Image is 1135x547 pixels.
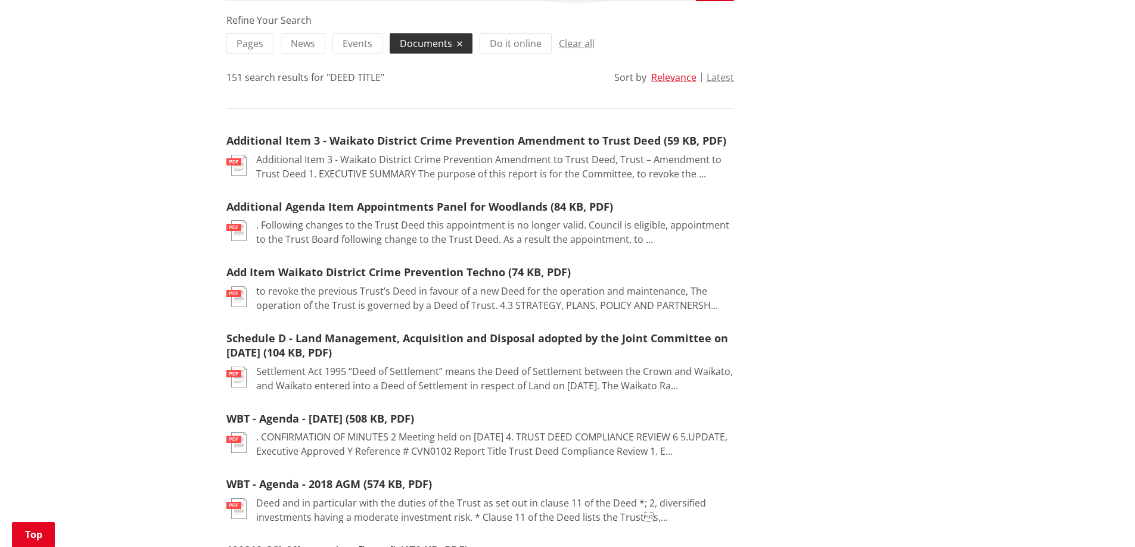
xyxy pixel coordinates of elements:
p: Deed and in particular with the duties of the Trust as set out in clause 11 of the Deed *; 2, div... [256,496,734,524]
p: Settlement Act 1995 “Deed of Settlement” means the Deed of Settlement between the Crown and Waika... [256,364,734,393]
iframe: Messenger Launcher [1080,497,1123,540]
p: . Following changes to the Trust Deed this appointment is no longer valid. Council is eligible, a... [256,218,734,246]
span: Events [343,37,372,50]
a: Schedule D - Land Management, Acquisition and Disposal adopted by the Joint Committee on [DATE] (... [226,331,728,360]
a: WBT - Agenda - [DATE] (508 KB, PDF) [226,411,414,426]
span: News [291,37,315,50]
img: document-pdf.svg [226,155,247,176]
div: Sort by [614,70,646,85]
p: to revoke the previous Trust’s Deed in favour of a new Deed for the operation and maintenance, Th... [256,284,734,312]
img: document-pdf.svg [226,498,247,519]
a: Additional Item 3 - Waikato District Crime Prevention Amendment to Trust Deed (59 KB, PDF) [226,133,726,148]
span: Pages [237,37,263,50]
img: document-pdf.svg [226,220,247,241]
p: Additional Item 3 - Waikato District Crime Prevention Amendment to Trust Deed, Trust – Amendment ... [256,152,734,181]
a: Top [12,522,55,547]
button: Clear all [559,34,595,53]
span: Documents [400,37,452,50]
img: document-pdf.svg [226,286,247,307]
a: Add Item Waikato District Crime Prevention Techno (74 KB, PDF) [226,265,571,279]
div: 151 search results for "DEED TITLE" [226,70,384,85]
p: . CONFIRMATION OF MINUTES 2 Meeting held on [DATE] 4. TRUST DEED COMPLIANCE REVIEW 6 5.UPDATE, Ex... [256,430,734,458]
span: Do it online [490,37,542,50]
button: Relevance [651,72,696,83]
button: Latest [707,72,734,83]
a: WBT - Agenda - 2018 AGM (574 KB, PDF) [226,477,432,491]
a: Additional Agenda Item Appointments Panel for Woodlands (84 KB, PDF) [226,199,613,214]
div: Refine Your Search [226,13,734,27]
img: document-pdf.svg [226,367,247,387]
img: document-pdf.svg [226,432,247,453]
